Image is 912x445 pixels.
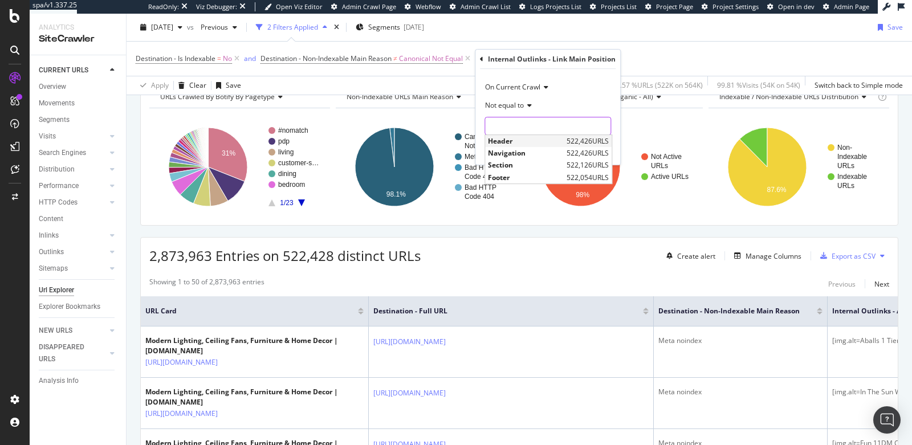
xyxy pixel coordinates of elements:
span: Admin Crawl Page [342,2,396,11]
a: [URL][DOMAIN_NAME] [373,336,446,348]
a: CURRENT URLS [39,64,107,76]
text: Bad HTTP [465,183,496,191]
a: Inlinks [39,230,107,242]
span: = [217,54,221,63]
svg: A chart. [149,117,328,217]
div: Save [887,22,903,32]
div: Manage Columns [746,251,801,261]
div: Sitemaps [39,263,68,275]
a: Outlinks [39,246,107,258]
span: Destination - Is Indexable [136,54,215,63]
span: Previous [196,22,228,32]
a: Webflow [405,2,441,11]
span: Destination - Full URL [373,306,626,316]
button: Export as CSV [816,247,876,265]
a: Admin Crawl Page [331,2,396,11]
div: Distribution [39,164,75,175]
text: dining [278,170,296,178]
a: Project Page [645,2,693,11]
div: CURRENT URLS [39,64,88,76]
a: Performance [39,180,107,192]
span: Indexable / Non-Indexable URLs distribution [719,92,858,101]
span: Navigation [488,148,564,158]
text: URLs [837,182,854,190]
div: Analysis Info [39,375,79,387]
div: and [244,54,256,63]
div: Performance [39,180,79,192]
a: Logs Projects List [519,2,581,11]
div: Meta noindex [658,387,823,397]
text: 1/23 [280,199,294,207]
text: #nomatch [278,126,308,134]
a: Analysis Info [39,375,118,387]
a: DISAPPEARED URLS [39,341,107,365]
text: Indexable [837,173,867,181]
text: bedroom [278,181,305,189]
a: HTTP Codes [39,197,107,209]
div: times [332,22,341,33]
text: Not Equal [465,142,495,150]
div: Clear [189,80,206,90]
h4: Non-Indexable URLs Main Reason [344,88,497,106]
h4: URLs Crawled By Botify By pagetype [158,88,320,106]
a: Distribution [39,164,107,175]
span: Logs Projects List [530,2,581,11]
div: Modern Lighting, Ceiling Fans, Furniture & Home Decor | [DOMAIN_NAME] [145,387,364,407]
div: 2 Filters Applied [267,22,318,32]
span: 2025 Sep. 7th [151,22,173,32]
div: HTTP Codes [39,197,78,209]
div: Content [39,213,63,225]
button: Save [873,18,903,36]
a: Explorer Bookmarks [39,301,118,313]
div: Meta noindex [658,336,823,346]
span: Open Viz Editor [276,2,323,11]
button: Add Filter [473,52,518,66]
button: Previous [196,18,242,36]
text: Active URLs [651,173,689,181]
a: NEW URLS [39,325,107,337]
span: Canonical Not Equal [399,51,463,67]
button: Create alert [662,247,715,265]
div: Apply [151,80,169,90]
a: [URL][DOMAIN_NAME] [145,357,218,368]
div: Explorer Bookmarks [39,301,100,313]
span: 522,054 URLS [567,173,609,182]
span: Admin Page [834,2,869,11]
button: Previous [828,277,856,291]
span: Destination - Non-Indexable Main Reason [658,306,800,316]
button: Manage Columns [730,249,801,263]
span: 2,873,963 Entries on 522,428 distinct URLs [149,246,421,265]
span: Project Page [656,2,693,11]
button: 2 Filters Applied [251,18,332,36]
text: URLs [837,162,854,170]
a: Open in dev [767,2,815,11]
div: Create alert [677,251,715,261]
span: Open in dev [778,2,815,11]
a: Projects List [590,2,637,11]
div: Url Explorer [39,284,74,296]
span: Non-Indexable URLs Main Reason [347,92,453,101]
a: Admin Crawl List [450,2,511,11]
div: ReadOnly: [148,2,179,11]
button: and [244,53,256,64]
div: Modern Lighting, Ceiling Fans, Furniture & Home Decor | [DOMAIN_NAME] [145,336,364,356]
span: 522,426 URLS [567,136,609,146]
span: ≠ [393,54,397,63]
svg: A chart. [336,117,514,217]
a: Sitemaps [39,263,107,275]
a: [URL][DOMAIN_NAME] [145,408,218,419]
div: Outlinks [39,246,64,258]
text: living [278,148,294,156]
text: Bad HTTP [465,164,496,172]
div: A chart. [709,117,887,217]
div: A chart. [522,117,701,217]
a: Segments [39,114,118,126]
button: Clear [174,76,206,95]
a: Project Settings [702,2,759,11]
text: 87.6% [767,186,786,194]
span: Segments [368,22,400,32]
span: 522,126 URLS [567,161,609,170]
a: Url Explorer [39,284,118,296]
